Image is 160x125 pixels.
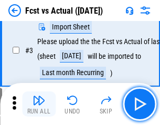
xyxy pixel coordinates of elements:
button: Run All [22,91,56,117]
img: Undo [66,94,79,107]
div: Run All [27,108,51,114]
img: Back [8,4,21,17]
button: Undo [56,91,89,117]
div: Skip [100,108,113,114]
button: Skip [89,91,123,117]
div: Last month Recurring [40,67,106,79]
img: Main button [131,96,148,112]
div: will be imported to [88,53,141,60]
div: (sheet [37,53,56,60]
span: # 3 [25,46,33,55]
div: Import Sheet [50,21,92,34]
div: Undo [65,108,80,114]
div: Fcst vs Actual ([DATE]) [25,6,103,16]
div: [DATE] [60,50,83,62]
img: Run All [33,94,45,107]
img: Settings menu [139,4,152,17]
img: Skip [100,94,112,107]
img: Support [125,6,134,15]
